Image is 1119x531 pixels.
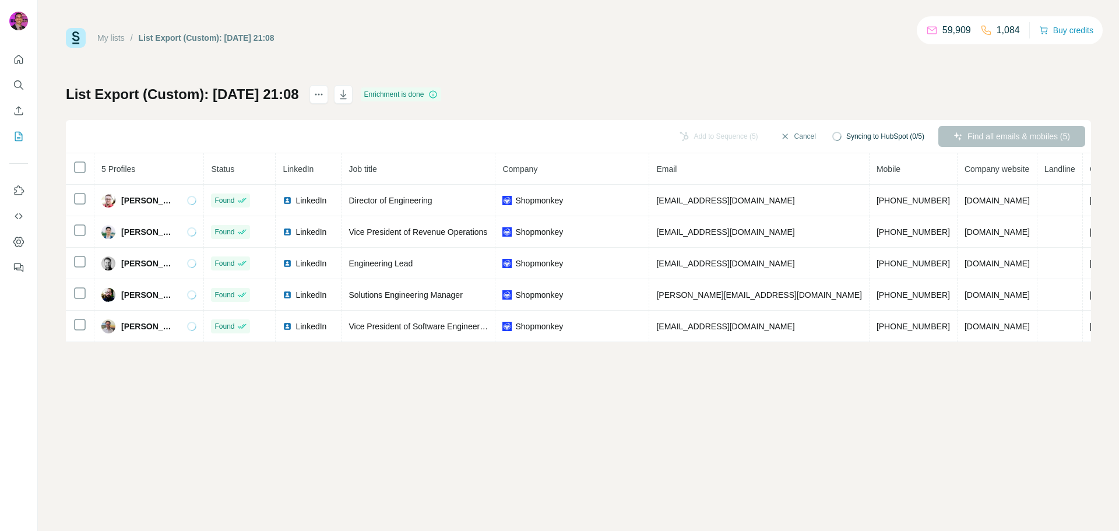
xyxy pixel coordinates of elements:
span: [PHONE_NUMBER] [877,227,950,237]
div: List Export (Custom): [DATE] 21:08 [139,32,275,44]
span: [DOMAIN_NAME] [965,227,1030,237]
img: company-logo [502,259,512,268]
span: 5 Profiles [101,164,135,174]
span: Shopmonkey [515,321,563,332]
li: / [131,32,133,44]
p: 59,909 [942,23,971,37]
img: LinkedIn logo [283,227,292,237]
span: Found [214,227,234,237]
div: Enrichment is done [361,87,442,101]
img: Avatar [101,319,115,333]
span: Found [214,321,234,332]
button: Dashboard [9,231,28,252]
span: Director of Engineering [349,196,432,205]
h1: List Export (Custom): [DATE] 21:08 [66,85,299,104]
span: Found [214,290,234,300]
img: company-logo [502,322,512,331]
span: Vice President of Software Engineering [349,322,490,331]
button: Enrich CSV [9,100,28,121]
span: Email [656,164,677,174]
span: Vice President of Revenue Operations [349,227,487,237]
span: [EMAIL_ADDRESS][DOMAIN_NAME] [656,196,794,205]
span: [PERSON_NAME] [121,289,175,301]
button: Buy credits [1039,22,1093,38]
span: [PHONE_NUMBER] [877,259,950,268]
span: Status [211,164,234,174]
span: [PERSON_NAME] [121,258,175,269]
span: Shopmonkey [515,195,563,206]
img: company-logo [502,227,512,237]
img: LinkedIn logo [283,322,292,331]
span: [PHONE_NUMBER] [877,322,950,331]
img: LinkedIn logo [283,259,292,268]
img: LinkedIn logo [283,290,292,300]
span: Company website [965,164,1029,174]
span: LinkedIn [295,321,326,332]
span: Shopmonkey [515,226,563,238]
span: [PERSON_NAME] [121,321,175,332]
span: [PHONE_NUMBER] [877,196,950,205]
span: LinkedIn [295,195,326,206]
img: Surfe Logo [66,28,86,48]
button: actions [309,85,328,104]
span: [DOMAIN_NAME] [965,196,1030,205]
span: [PERSON_NAME] [121,195,175,206]
span: Found [214,195,234,206]
img: Avatar [101,256,115,270]
img: company-logo [502,290,512,300]
span: Country [1090,164,1118,174]
span: Shopmonkey [515,258,563,269]
span: Shopmonkey [515,289,563,301]
button: Quick start [9,49,28,70]
img: Avatar [9,12,28,30]
span: [EMAIL_ADDRESS][DOMAIN_NAME] [656,322,794,331]
button: Use Surfe API [9,206,28,227]
span: LinkedIn [295,226,326,238]
span: [DOMAIN_NAME] [965,322,1030,331]
button: Cancel [772,126,824,147]
span: Found [214,258,234,269]
img: company-logo [502,196,512,205]
span: Syncing to HubSpot (0/5) [846,131,924,142]
span: Company [502,164,537,174]
span: LinkedIn [295,289,326,301]
button: Search [9,75,28,96]
span: LinkedIn [283,164,314,174]
button: My lists [9,126,28,147]
img: LinkedIn logo [283,196,292,205]
a: My lists [97,33,125,43]
span: LinkedIn [295,258,326,269]
p: 1,084 [997,23,1020,37]
span: [EMAIL_ADDRESS][DOMAIN_NAME] [656,227,794,237]
span: Job title [349,164,376,174]
span: [DOMAIN_NAME] [965,259,1030,268]
span: [PHONE_NUMBER] [877,290,950,300]
span: [DOMAIN_NAME] [965,290,1030,300]
span: Landline [1044,164,1075,174]
span: [PERSON_NAME][EMAIL_ADDRESS][DOMAIN_NAME] [656,290,861,300]
button: Feedback [9,257,28,278]
img: Avatar [101,194,115,208]
span: Engineering Lead [349,259,413,268]
span: Mobile [877,164,900,174]
span: [EMAIL_ADDRESS][DOMAIN_NAME] [656,259,794,268]
span: Solutions Engineering Manager [349,290,462,300]
img: Avatar [101,288,115,302]
span: [PERSON_NAME] [121,226,175,238]
img: Avatar [101,225,115,239]
button: Use Surfe on LinkedIn [9,180,28,201]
